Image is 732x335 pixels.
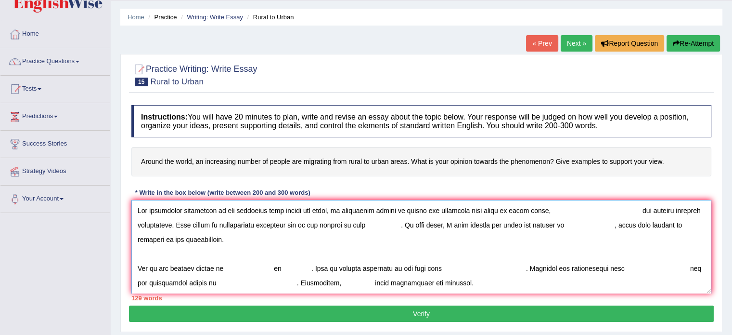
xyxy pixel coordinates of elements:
[131,147,711,176] h4: Around the world, an increasing number of people are migrating from rural to urban areas. What is...
[0,186,110,210] a: Your Account
[667,35,720,52] button: Re-Attempt
[561,35,592,52] a: Next »
[141,113,188,121] b: Instructions:
[129,306,714,322] button: Verify
[0,21,110,45] a: Home
[526,35,558,52] a: « Prev
[0,48,110,72] a: Practice Questions
[128,13,144,21] a: Home
[595,35,664,52] button: Report Question
[245,13,294,22] li: Rural to Urban
[0,76,110,100] a: Tests
[0,103,110,127] a: Predictions
[0,158,110,182] a: Strategy Videos
[131,105,711,137] h4: You will have 20 minutes to plan, write and revise an essay about the topic below. Your response ...
[131,294,711,303] div: 129 words
[131,188,314,198] div: * Write in the box below (write between 200 and 300 words)
[131,62,257,86] h2: Practice Writing: Write Essay
[146,13,177,22] li: Practice
[187,13,243,21] a: Writing: Write Essay
[0,131,110,155] a: Success Stories
[150,77,204,86] small: Rural to Urban
[135,78,148,86] span: 15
